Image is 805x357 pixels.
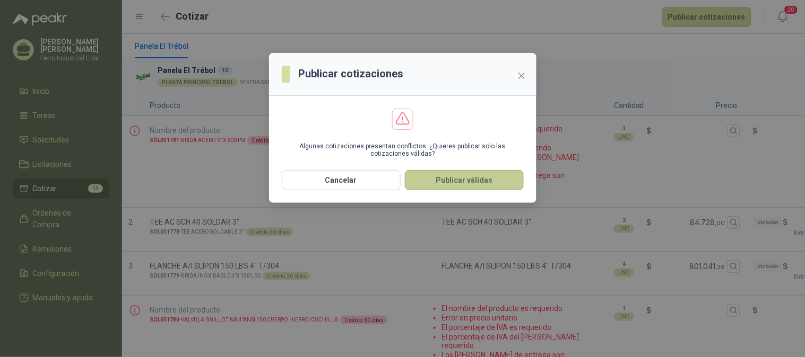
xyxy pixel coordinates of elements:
p: Algunas cotizaciones presentan conflictos. ¿Quieres publicar solo las cotizaciones válidas? [282,142,524,157]
button: Close [513,67,530,84]
button: Publicar válidas [405,170,524,190]
span: close [517,72,526,80]
button: Cancelar [282,170,401,190]
h3: Publicar cotizaciones [299,66,404,82]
